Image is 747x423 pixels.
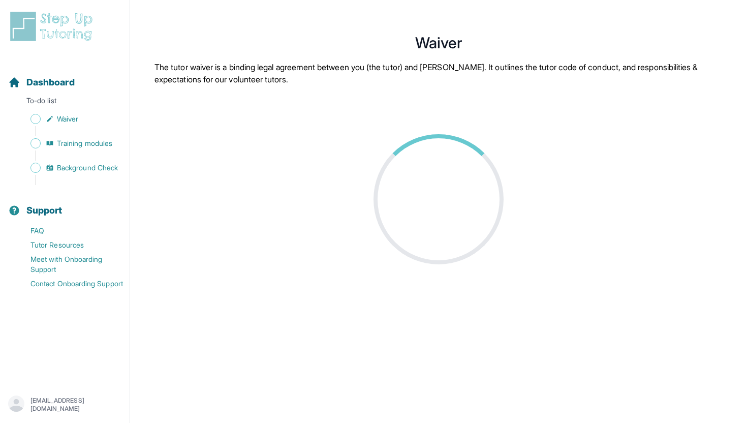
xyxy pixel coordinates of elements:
span: Training modules [57,138,112,148]
p: The tutor waiver is a binding legal agreement between you (the tutor) and [PERSON_NAME]. It outli... [154,61,723,85]
button: [EMAIL_ADDRESS][DOMAIN_NAME] [8,396,121,414]
span: Waiver [57,114,78,124]
p: [EMAIL_ADDRESS][DOMAIN_NAME] [30,397,121,413]
span: Support [26,203,63,218]
a: Training modules [8,136,130,150]
a: FAQ [8,224,130,238]
p: To-do list [4,96,126,110]
button: Dashboard [4,59,126,94]
span: Background Check [57,163,118,173]
a: Background Check [8,161,130,175]
a: Dashboard [8,75,75,89]
a: Tutor Resources [8,238,130,252]
span: Dashboard [26,75,75,89]
h1: Waiver [154,37,723,49]
a: Waiver [8,112,130,126]
button: Support [4,187,126,222]
a: Meet with Onboarding Support [8,252,130,277]
img: logo [8,10,99,43]
a: Contact Onboarding Support [8,277,130,291]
